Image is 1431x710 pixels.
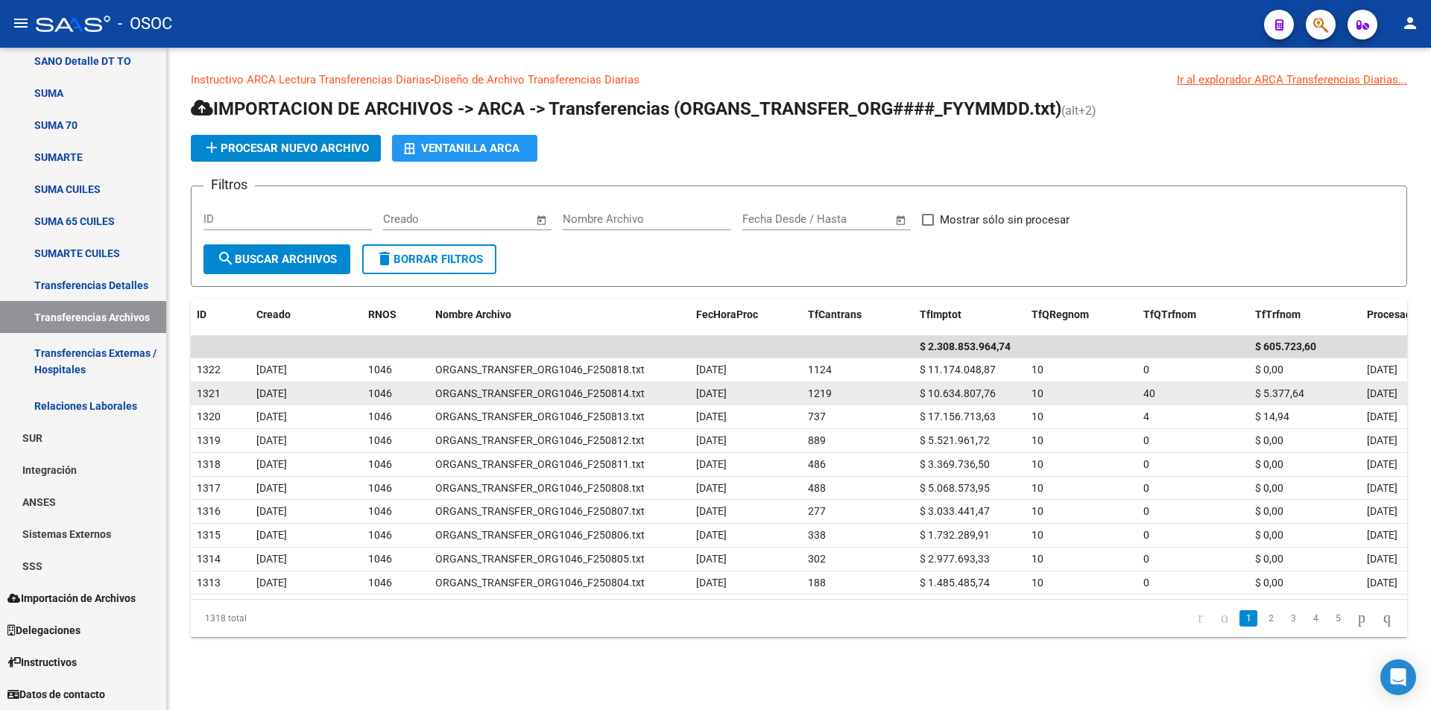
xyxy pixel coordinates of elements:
span: [DATE] [1367,458,1397,470]
a: go to first page [1191,610,1210,627]
span: 338 [808,529,826,541]
span: TfQTrfnom [1143,308,1196,320]
span: $ 0,00 [1255,458,1283,470]
div: Open Intercom Messenger [1380,659,1416,695]
button: Open calendar [893,212,910,229]
span: 277 [808,505,826,517]
span: 1313 [197,577,221,589]
span: 486 [808,458,826,470]
datatable-header-cell: TfQTrfnom [1137,299,1249,331]
span: IMPORTACION DE ARCHIVOS -> ARCA -> Transferencias (ORGANS_TRANSFER_ORG####_FYYMMDD.txt) [191,98,1061,119]
span: ORGANS_TRANSFER_ORG1046_F250818.txt [435,364,645,375]
button: Ventanilla ARCA [392,135,537,162]
span: $ 0,00 [1255,505,1283,517]
span: 1046 [368,577,392,589]
datatable-header-cell: Creado [250,299,362,331]
mat-icon: person [1401,14,1419,32]
div: Ir al explorador ARCA Transferencias Diarias... [1177,72,1407,88]
span: TfImptot [920,308,961,320]
span: 0 [1143,577,1149,589]
a: 1 [1239,610,1257,627]
span: [DATE] [696,364,727,375]
span: 1316 [197,505,221,517]
span: 1046 [368,529,392,541]
span: $ 0,00 [1255,434,1283,446]
span: [DATE] [696,434,727,446]
span: TfTrfnom [1255,308,1301,320]
span: [DATE] [1367,505,1397,517]
span: 10 [1032,529,1043,541]
span: 10 [1032,505,1043,517]
datatable-header-cell: TfImptot [914,299,1026,331]
span: 1317 [197,482,221,494]
a: go to previous page [1214,610,1235,627]
span: ORGANS_TRANSFER_ORG1046_F250806.txt [435,529,645,541]
span: 1318 [197,458,221,470]
span: 10 [1032,387,1043,399]
button: Buscar Archivos [203,244,350,274]
span: 10 [1032,553,1043,565]
span: 1319 [197,434,221,446]
span: [DATE] [1367,364,1397,375]
span: [DATE] [256,577,287,589]
span: 10 [1032,458,1043,470]
span: - OSOC [118,7,172,40]
mat-icon: menu [12,14,30,32]
span: Delegaciones [7,622,80,638]
input: Start date [742,212,791,226]
span: Borrar Filtros [376,253,483,266]
span: [DATE] [1367,577,1397,589]
datatable-header-cell: ID [191,299,250,331]
span: 1046 [368,434,392,446]
span: [DATE] [1367,529,1397,541]
span: (alt+2) [1061,104,1096,118]
button: Procesar nuevo archivo [191,135,381,162]
span: Mostrar sólo sin procesar [940,211,1070,229]
p: - [191,72,1407,88]
span: 10 [1032,364,1043,375]
span: 0 [1143,482,1149,494]
span: [DATE] [696,411,727,422]
span: 0 [1143,364,1149,375]
span: $ 3.033.441,47 [920,505,990,517]
span: [DATE] [256,364,287,375]
div: 1318 total [191,600,432,637]
span: 1124 [808,364,832,375]
span: $ 5.521.961,72 [920,434,990,446]
span: 1046 [368,505,392,517]
span: ORGANS_TRANSFER_ORG1046_F250807.txt [435,505,645,517]
span: ORGANS_TRANSFER_ORG1046_F250811.txt [435,458,645,470]
li: page 4 [1304,606,1327,631]
span: $ 0,00 [1255,577,1283,589]
span: $ 5.377,64 [1255,387,1304,399]
span: 1321 [197,387,221,399]
span: 1046 [368,411,392,422]
span: Creado [256,308,291,320]
span: [DATE] [256,387,287,399]
li: page 5 [1327,606,1349,631]
span: ORGANS_TRANSFER_ORG1046_F250805.txt [435,553,645,565]
span: 737 [808,411,826,422]
span: 1314 [197,553,221,565]
span: 0 [1143,529,1149,541]
span: [DATE] [256,482,287,494]
span: Nombre Archivo [435,308,511,320]
span: [DATE] [696,577,727,589]
span: $ 0,00 [1255,529,1283,541]
h3: Filtros [203,174,255,195]
a: 5 [1329,610,1347,627]
span: 488 [808,482,826,494]
span: [DATE] [696,482,727,494]
span: 188 [808,577,826,589]
datatable-header-cell: TfCantrans [802,299,914,331]
span: [DATE] [1367,482,1397,494]
span: Buscar Archivos [217,253,337,266]
datatable-header-cell: TfQRegnom [1026,299,1137,331]
span: 10 [1032,577,1043,589]
span: FecHoraProc [696,308,758,320]
span: Importación de Archivos [7,590,136,606]
mat-icon: delete [376,250,394,267]
datatable-header-cell: FecHoraProc [690,299,802,331]
span: [DATE] [1367,387,1397,399]
span: 4 [1143,411,1149,422]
